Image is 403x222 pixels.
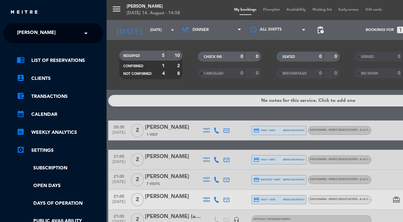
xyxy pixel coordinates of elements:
img: MEITRE [10,10,38,15]
a: chrome_reader_modeList of Reservations [17,57,103,65]
i: account_box [17,74,25,82]
a: calendar_monthCalendar [17,111,103,118]
i: chrome_reader_mode [17,56,25,64]
i: calendar_month [17,110,25,118]
span: [PERSON_NAME] [17,26,56,40]
i: settings_applications [17,146,25,154]
i: account_balance_wallet [17,92,25,100]
a: Open Days [17,182,103,190]
a: account_boxClients [17,75,103,83]
a: Subscription [17,164,103,172]
i: assessment [17,128,25,136]
a: assessmentWeekly Analytics [17,128,103,136]
span: pending_actions [316,26,324,34]
a: Days of operation [17,200,103,207]
a: account_balance_walletTransactions [17,93,103,101]
a: Settings [17,146,103,154]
